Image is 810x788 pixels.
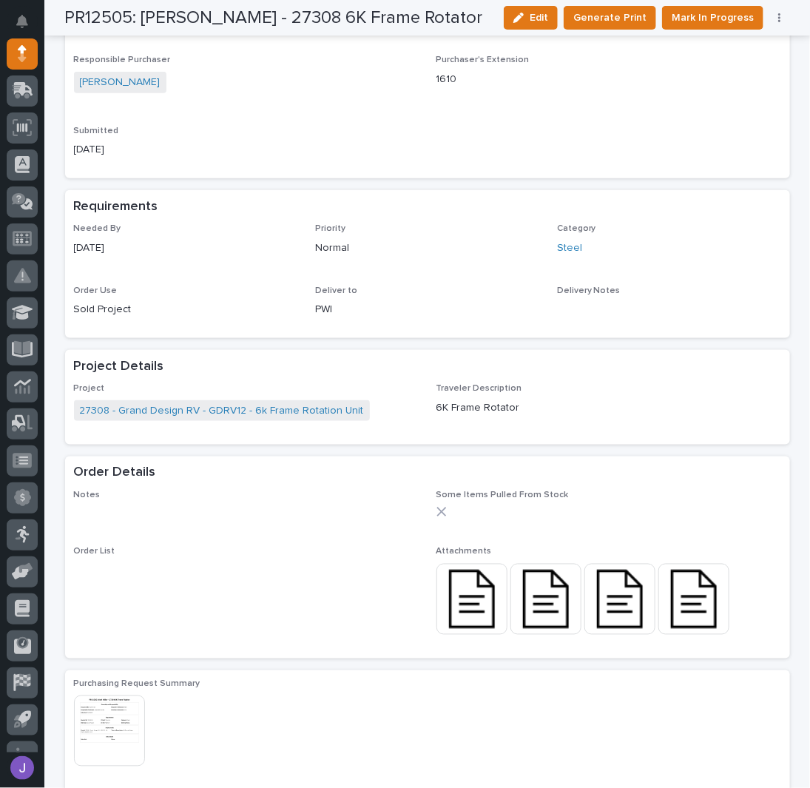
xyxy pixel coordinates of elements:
[557,286,621,295] span: Delivery Notes
[315,240,539,256] p: Normal
[662,6,763,30] button: Mark In Progress
[80,403,364,419] a: 27308 - Grand Design RV - GDRV12 - 6k Frame Rotation Unit
[74,548,115,556] span: Order List
[315,302,539,317] p: PWI
[436,491,569,500] span: Some Items Pulled From Stock
[74,127,119,135] span: Submitted
[74,302,298,317] p: Sold Project
[436,384,522,393] span: Traveler Description
[74,359,164,375] h2: Project Details
[504,6,558,30] button: Edit
[74,199,158,215] h2: Requirements
[436,400,781,416] p: 6K Frame Rotator
[74,465,156,482] h2: Order Details
[530,11,548,24] span: Edit
[7,752,38,784] button: users-avatar
[436,548,492,556] span: Attachments
[557,240,582,256] a: Steel
[436,55,530,64] span: Purchaser's Extension
[436,72,781,87] p: 1610
[65,7,483,29] h2: PR12505: [PERSON_NAME] - 27308 6K Frame Rotator
[18,15,38,38] div: Notifications
[564,6,656,30] button: Generate Print
[672,9,754,27] span: Mark In Progress
[74,142,419,158] p: [DATE]
[74,384,105,393] span: Project
[557,224,596,233] span: Category
[315,224,345,233] span: Priority
[74,240,298,256] p: [DATE]
[74,680,200,689] span: Purchasing Request Summary
[74,286,118,295] span: Order Use
[80,75,161,90] a: [PERSON_NAME]
[7,6,38,37] button: Notifications
[74,491,101,500] span: Notes
[74,224,121,233] span: Needed By
[573,9,647,27] span: Generate Print
[315,286,357,295] span: Deliver to
[74,55,171,64] span: Responsible Purchaser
